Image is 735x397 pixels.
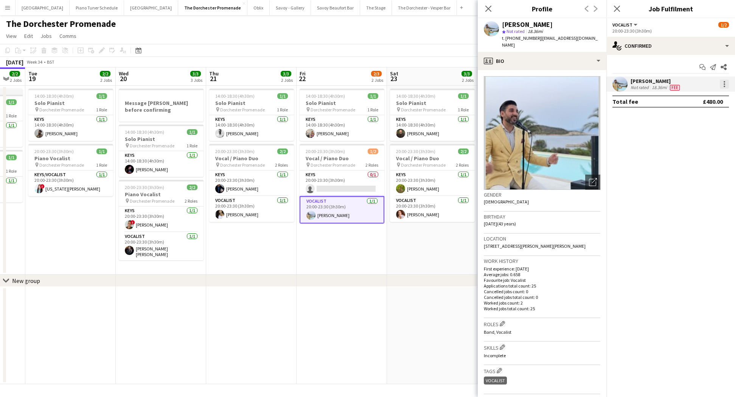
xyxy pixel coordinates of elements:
[458,93,469,99] span: 1/1
[190,71,201,77] span: 3/3
[96,93,107,99] span: 1/1
[187,184,197,190] span: 2/2
[484,213,600,220] h3: Birthday
[718,22,729,28] span: 1/2
[401,162,446,168] span: Dorchester Promenade
[456,162,469,168] span: 2 Roles
[368,148,378,154] span: 1/2
[6,99,17,105] span: 1/1
[650,84,668,91] div: 18.36mi
[96,148,107,154] span: 1/1
[34,93,74,99] span: 14:00-18:30 (4h30m)
[131,220,135,225] span: !
[631,84,650,91] div: Not rated
[40,184,45,189] span: !
[390,100,475,106] h3: Solo Pianist
[526,28,544,34] span: 18.36mi
[484,221,516,227] span: [DATE] (43 years)
[300,155,384,162] h3: Vocal / Piano Duo
[119,191,204,198] h3: Piano Vocalist
[462,77,474,83] div: 2 Jobs
[209,70,219,77] span: Thu
[215,93,255,99] span: 14:00-18:30 (4h30m)
[209,170,294,196] app-card-role: Keys1/120:00-23:30 (3h30m)[PERSON_NAME]
[631,78,681,84] div: [PERSON_NAME]
[208,74,219,83] span: 21
[28,89,113,141] app-job-card: 14:00-18:30 (4h30m)1/1Solo Pianist Dorchester Promenade1 RoleKeys1/114:00-18:30 (4h30m)[PERSON_NAME]
[390,89,475,141] app-job-card: 14:00-18:30 (4h30m)1/1Solo Pianist Dorchester Promenade1 RoleKeys1/114:00-18:30 (4h30m)[PERSON_NAME]
[28,115,113,141] app-card-role: Keys1/114:00-18:30 (4h30m)[PERSON_NAME]
[401,107,446,113] span: Dorchester Promenade
[119,125,204,177] app-job-card: 14:00-18:30 (4h30m)1/1Solo Pianist Dorchester Promenade1 RoleKeys1/114:00-18:30 (4h30m)[PERSON_NAME]
[6,58,23,66] div: [DATE]
[191,77,202,83] div: 3 Jobs
[28,170,113,196] app-card-role: Keys/Vocalist1/120:00-23:30 (3h30m)![US_STATE][PERSON_NAME]
[484,191,600,198] h3: Gender
[27,74,37,83] span: 19
[396,93,435,99] span: 14:00-18:30 (4h30m)
[220,107,265,113] span: Dorchester Promenade
[56,31,79,41] a: Comms
[300,196,384,224] app-card-role: Vocalist1/120:00-23:30 (3h30m)[PERSON_NAME]
[3,31,20,41] a: View
[300,170,384,196] app-card-role: Keys0/120:00-23:30 (3h30m)
[484,289,600,294] p: Cancelled jobs count: 0
[96,107,107,113] span: 1 Role
[187,129,197,135] span: 1/1
[119,232,204,260] app-card-role: Vocalist1/120:00-23:30 (3h30m)[PERSON_NAME] [PERSON_NAME]
[311,162,355,168] span: Dorchester Promenade
[484,353,600,358] p: Incomplete
[209,115,294,141] app-card-role: Keys1/114:00-18:30 (4h30m)[PERSON_NAME]
[585,175,600,190] div: Open photos pop-in
[34,148,74,154] span: 20:00-23:30 (3h30m)
[368,93,378,99] span: 1/1
[484,258,600,264] h3: Work history
[606,37,735,55] div: Confirmed
[277,148,288,154] span: 2/2
[670,85,680,91] span: Fee
[96,162,107,168] span: 1 Role
[6,155,17,160] span: 1/1
[612,22,632,28] span: Vocalist
[47,59,54,65] div: BST
[119,70,129,77] span: Wed
[484,243,586,249] span: [STREET_ADDRESS][PERSON_NAME][PERSON_NAME]
[209,144,294,222] app-job-card: 20:00-23:30 (3h30m)2/2Vocal / Piano Duo Dorchester Promenade2 RolesKeys1/120:00-23:30 (3h30m)[PER...
[300,70,306,77] span: Fri
[119,89,204,122] div: Message [PERSON_NAME] before confirming
[458,148,469,154] span: 2/2
[507,28,525,34] span: Not rated
[40,33,52,39] span: Jobs
[178,0,247,15] button: The Dorchester Promenade
[484,272,600,277] p: Average jobs: 0.658
[100,71,110,77] span: 2/2
[300,89,384,141] app-job-card: 14:00-18:30 (4h30m)1/1Solo Pianist Dorchester Promenade1 RoleKeys1/114:00-18:30 (4h30m)[PERSON_NAME]
[130,198,174,204] span: Dorchester Promenade
[502,35,541,41] span: t. [PHONE_NUMBER]
[28,100,113,106] h3: Solo Pianist
[6,168,17,174] span: 1 Role
[275,162,288,168] span: 2 Roles
[390,170,475,196] app-card-role: Keys1/120:00-23:30 (3h30m)[PERSON_NAME]
[28,144,113,196] app-job-card: 20:00-23:30 (3h30m)1/1Piano Vocalist Dorchester Promenade1 RoleKeys/Vocalist1/120:00-23:30 (3h30m...
[390,144,475,222] div: 20:00-23:30 (3h30m)2/2Vocal / Piano Duo Dorchester Promenade2 RolesKeys1/120:00-23:30 (3h30m)[PER...
[24,33,33,39] span: Edit
[306,148,345,154] span: 20:00-23:30 (3h30m)
[277,93,288,99] span: 1/1
[300,115,384,141] app-card-role: Keys1/114:00-18:30 (4h30m)[PERSON_NAME]
[371,71,382,77] span: 2/3
[462,71,472,77] span: 3/3
[209,89,294,141] app-job-card: 14:00-18:30 (4h30m)1/1Solo Pianist Dorchester Promenade1 RoleKeys1/114:00-18:30 (4h30m)[PERSON_NAME]
[298,74,306,83] span: 22
[703,98,723,105] div: £480.00
[390,155,475,162] h3: Vocal / Piano Duo
[119,180,204,260] app-job-card: 20:00-23:30 (3h30m)2/2Piano Vocalist Dorchester Promenade2 RolesKeys1/120:00-23:30 (3h30m)![PERSO...
[484,300,600,306] p: Worked jobs count: 2
[484,343,600,351] h3: Skills
[612,98,638,105] div: Total fee
[6,113,17,119] span: 1 Role
[484,266,600,272] p: First experience: [DATE]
